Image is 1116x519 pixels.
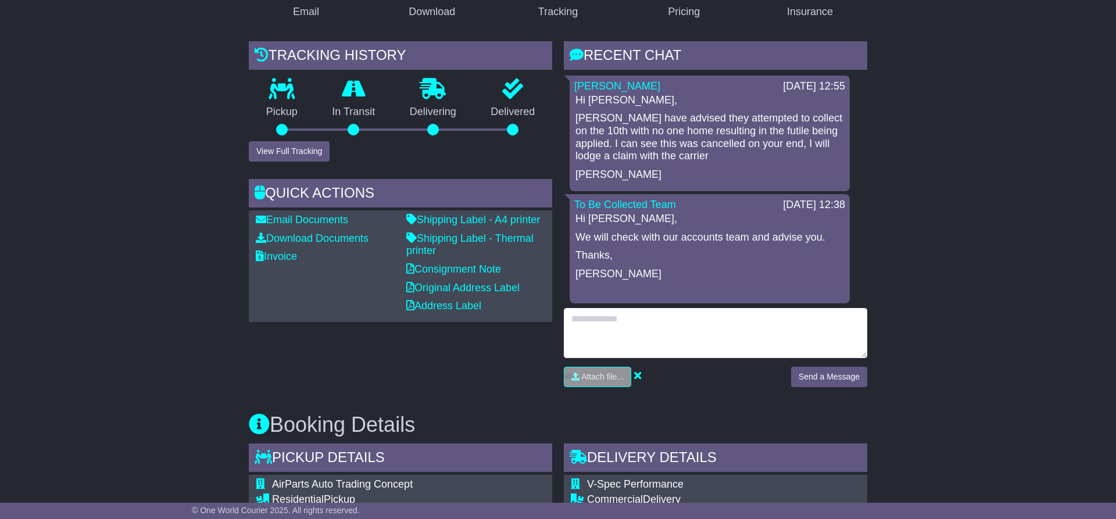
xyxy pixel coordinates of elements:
[256,232,369,244] a: Download Documents
[575,231,844,244] p: We will check with our accounts team and advise you.
[668,4,700,20] div: Pricing
[192,506,360,515] span: © One World Courier 2025. All rights reserved.
[249,413,867,436] h3: Booking Details
[406,263,501,275] a: Consignment Note
[249,179,552,210] div: Quick Actions
[783,199,845,212] div: [DATE] 12:38
[272,493,535,506] div: Pickup
[406,282,520,293] a: Original Address Label
[293,4,319,20] div: Email
[406,232,534,257] a: Shipping Label - Thermal printer
[406,214,540,226] a: Shipping Label - A4 printer
[575,94,844,107] p: Hi [PERSON_NAME],
[249,443,552,475] div: Pickup Details
[538,4,578,20] div: Tracking
[575,268,844,281] p: [PERSON_NAME]
[409,4,455,20] div: Download
[587,478,684,490] span: V-Spec Performance
[783,80,845,93] div: [DATE] 12:55
[392,106,474,119] p: Delivering
[406,300,481,312] a: Address Label
[574,80,660,92] a: [PERSON_NAME]
[249,106,315,119] p: Pickup
[787,4,833,20] div: Insurance
[587,493,643,505] span: Commercial
[256,250,297,262] a: Invoice
[564,41,867,73] div: RECENT CHAT
[564,443,867,475] div: Delivery Details
[575,213,844,226] p: Hi [PERSON_NAME],
[474,106,553,119] p: Delivered
[587,493,860,506] div: Delivery
[249,41,552,73] div: Tracking history
[575,112,844,162] p: [PERSON_NAME] have advised they attempted to collect on the 10th with no one home resulting in th...
[574,199,676,210] a: To Be Collected Team
[272,478,413,490] span: AirParts Auto Trading Concept
[791,367,867,387] button: Send a Message
[256,214,348,226] a: Email Documents
[249,141,330,162] button: View Full Tracking
[575,169,844,181] p: [PERSON_NAME]
[575,249,844,262] p: Thanks,
[315,106,393,119] p: In Transit
[272,493,324,505] span: Residential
